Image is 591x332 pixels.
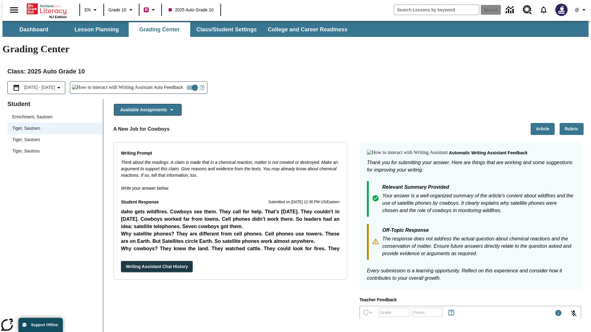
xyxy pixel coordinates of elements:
[197,82,207,93] button: Open Help for Writing Assistant
[121,150,340,157] p: Writing Prompt
[66,22,127,37] button: Lesson Planning
[141,4,159,15] button: Boost Class color is violet red. Change class color
[18,318,63,332] button: Support Offline
[552,2,571,18] button: Select a new avatar
[575,7,579,13] span: @
[7,145,103,157] div: Tiger, Sautoss
[121,199,159,206] p: Student Response
[382,192,574,214] p: Your answer is a well-organized summary of the article's content about wildfires and the use of s...
[121,208,340,254] p: Student Response
[191,22,262,37] button: Class/Student Settings
[2,21,589,37] div: SubNavbar
[367,267,574,282] p: Every submission is a learning opportunity. Reflect on this experience and consider how it contri...
[382,227,574,235] p: Off-Topic Response
[560,123,584,135] button: Rubric, Will open in new tab
[379,308,409,317] div: Grade: Letters, numbers, %, + and - are allowed.
[169,7,213,13] span: 2025 Auto Grade 10
[394,5,479,15] input: search field
[382,184,574,192] p: Relevant Summary Provided
[412,304,443,320] input: Points: Must be equal to or less than 25.
[72,85,153,91] img: How to interact with Writing Assistant
[7,134,103,145] div: Tiger, Sautoes
[12,148,98,154] span: Tiger, Sautoss
[121,245,340,260] p: Why cowboys? They knew the land. They watched cattle. They could look for fires. They could call ...
[12,136,98,143] span: Tiger, Sautoes
[555,4,568,16] img: Avatar
[106,4,137,15] button: Grade: Grade 10, Select a grade
[85,7,90,13] span: EN
[145,6,148,14] span: B
[536,2,552,18] a: Notifications
[367,150,448,156] img: How to interact with Writing Assistant
[49,15,67,19] span: NJ Edition
[555,309,562,318] div: Maximum 1000 characters Press Escape to exit toolbar and use left and right arrow keys to access ...
[24,84,55,91] span: [DATE] - [DATE]
[113,125,170,133] p: A New Job for Cowboys
[121,208,340,230] p: daho gets wildfires. Cowboys see them. They call for help. That's [DATE]. They couldn't in [DATE]...
[2,22,353,37] div: SubNavbar
[566,306,581,321] button: Click to activate and allow voice recognition
[114,104,182,116] button: Available Assignments
[7,66,584,76] h2: Class : 2025 Auto Grade 10
[7,123,103,134] div: Tiger, Sautoen
[129,22,190,37] button: Grading Center
[571,4,591,15] button: Profile/Settings
[531,123,555,135] button: Article, Will open in new tab
[379,304,409,320] input: Grade: Letters, numbers, %, + and - are allowed.
[367,159,574,174] p: Thank you for submitting your answer. Here are things that are working and some suggestions for i...
[263,22,352,37] button: College and Career Readiness
[7,99,103,109] p: Student
[12,125,98,132] span: Tiger, Sautoen
[3,22,65,37] button: Dashboard
[382,235,574,257] p: The response does not address the actual question about chemical reactions and the conservation o...
[121,159,340,192] div: Write your answer below.
[2,43,589,55] h1: Grading Center
[360,297,581,303] p: Teacher Feedback
[121,159,340,179] p: Think about the readings. A claim is made that in a chemical reaction, matter is not created or d...
[502,2,519,18] a: Data Center
[5,1,23,19] button: Open side menu
[154,84,183,91] span: Auto Feedback
[121,230,340,245] p: Why satellite phones? They are different from cell phones. Cell phones use towers. These are on E...
[268,199,340,205] p: Submitted on [DATE] 12:36 PM US/Eastern
[412,308,443,317] div: Points: Must be equal to or less than 25.
[55,84,62,91] svg: Collapse Date Range Filter
[449,150,528,156] p: Automatic writing assistant feedback
[12,114,98,120] span: Enrichment, Sautoen
[82,4,102,15] button: Language: EN, Select a language
[519,2,536,18] a: Resource Center, Will open in new tab
[7,111,103,123] div: Enrichment, Sautoen
[121,261,193,272] button: Writing Assistant Chat History
[31,323,58,327] span: Support Offline
[108,7,126,13] span: Grade 10
[27,2,67,19] div: Home
[10,84,62,91] button: Select the date range menu item
[27,3,67,15] a: Home
[445,306,457,319] button: Rules for Earning Points and Achievements, Will open in new tab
